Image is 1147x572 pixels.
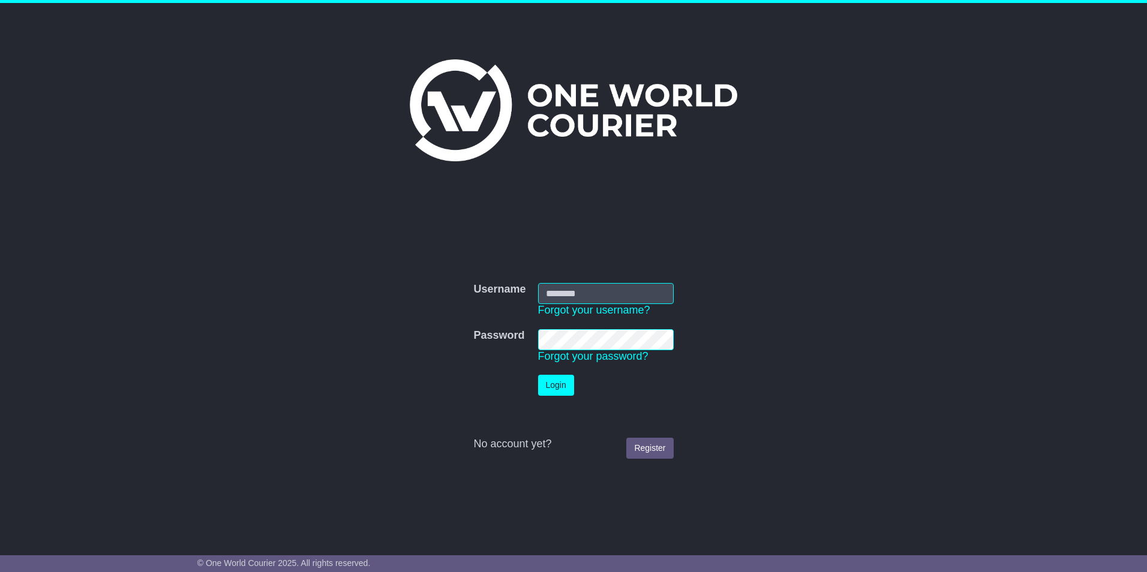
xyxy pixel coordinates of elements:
label: Username [473,283,526,296]
a: Register [626,438,673,459]
button: Login [538,375,574,396]
img: One World [410,59,737,161]
a: Forgot your username? [538,304,650,316]
div: No account yet? [473,438,673,451]
label: Password [473,329,524,342]
a: Forgot your password? [538,350,648,362]
span: © One World Courier 2025. All rights reserved. [197,558,371,568]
